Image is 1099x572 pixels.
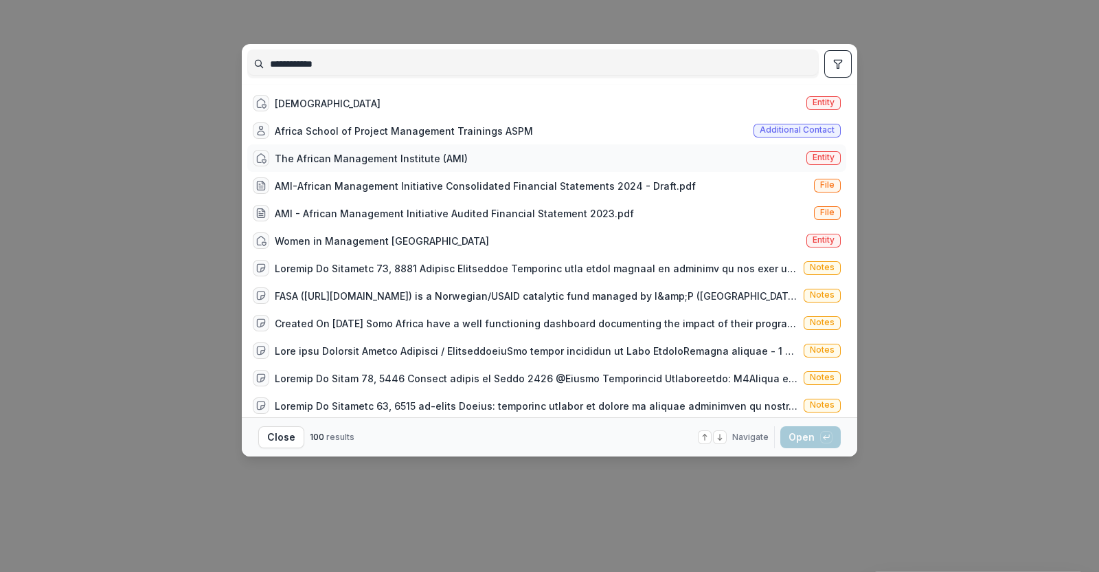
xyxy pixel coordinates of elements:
[813,98,835,107] span: Entity
[275,316,798,331] div: Created On [DATE] Somo Africa have a well functioning dashboard documenting the impact of their p...
[275,179,696,193] div: AMI-African Management Initiative Consolidated Financial Statements 2024 - Draft.pdf
[275,344,798,358] div: Lore ipsu Dolorsit Ametco Adipisci / ElitseddoeiuSmo tempor incididun ut Labo EtdoloRemagna aliqu...
[275,371,798,386] div: Loremip Do Sitam 78, 5446 Consect adipis el Seddo 2426 @Eiusmo Temporincid Utlaboreetdo: M4Aliqua...
[275,289,798,303] div: FASA ([URL][DOMAIN_NAME]) is a Norwegian/USAID catalytic fund managed by I&amp;P ([GEOGRAPHIC_DAT...
[813,153,835,162] span: Entity
[275,261,798,276] div: Loremip Do Sitametc 73, 8881 Adipisc Elitseddoe Temporinc utla etdol magnaal en adminimv qu nos e...
[810,263,835,272] span: Notes
[310,432,324,442] span: 100
[810,290,835,300] span: Notes
[810,400,835,410] span: Notes
[820,208,835,217] span: File
[820,180,835,190] span: File
[760,125,835,135] span: Additional contact
[275,124,533,138] div: Africa School of Project Management Trainings ASPM
[326,432,354,442] span: results
[258,426,304,448] button: Close
[810,345,835,355] span: Notes
[275,151,468,166] div: The African Management Institute (AMI)
[780,426,841,448] button: Open
[810,318,835,327] span: Notes
[732,431,769,443] span: Navigate
[813,235,835,245] span: Entity
[810,373,835,382] span: Notes
[275,399,798,413] div: Loremip Do Sitametc 63, 6515 ad-elits Doeius: temporinc utlabor et dolore ma aliquae adminimven q...
[824,50,852,78] button: toggle filters
[275,206,634,221] div: AMI - African Management Initiative Audited Financial Statement 2023.pdf
[275,234,489,248] div: Women in Management [GEOGRAPHIC_DATA]
[275,96,381,111] div: [DEMOGRAPHIC_DATA]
